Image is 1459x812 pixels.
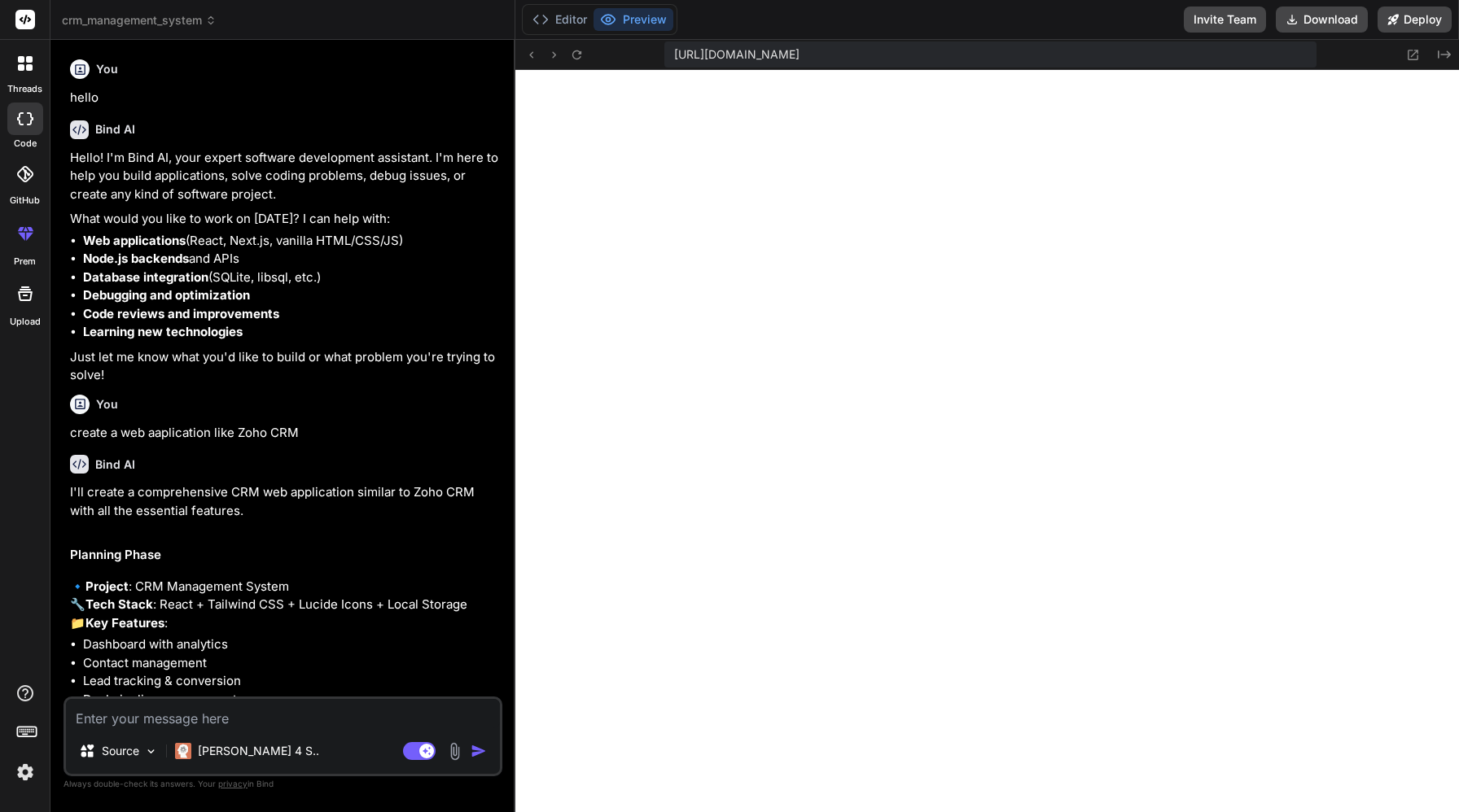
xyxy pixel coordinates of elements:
[64,776,502,792] p: Always double-check its answers. Your in Bind
[95,121,135,138] h6: Bind AI
[175,743,191,759] img: Claude 4 Sonnet
[83,287,250,303] strong: Debugging and optimization
[471,743,487,759] img: icon
[198,743,319,759] p: [PERSON_NAME] 4 S..
[594,8,673,31] button: Preview
[70,546,499,565] h2: Planning Phase
[95,456,135,473] h6: Bind AI
[62,12,217,28] span: crm_management_system
[1184,7,1266,33] button: Invite Team
[70,483,499,520] p: I'll create a comprehensive CRM web application similar to Zoho CRM with all the essential features.
[218,779,248,788] span: privacy
[85,578,129,594] strong: Project
[1378,7,1452,33] button: Deploy
[70,424,499,443] p: create a web aaplication like Zoho CRM
[83,268,499,287] li: (SQLite, libsql, etc.)
[515,70,1459,812] iframe: Preview
[83,269,208,285] strong: Database integration
[445,742,464,761] img: attachment
[14,137,37,151] label: code
[144,744,158,758] img: Pick Models
[83,654,499,673] li: Contact management
[526,8,594,31] button: Editor
[85,596,153,612] strong: Tech Stack
[85,615,164,631] strong: Key Features
[83,232,499,251] li: (React, Next.js, vanilla HTML/CSS/JS)
[83,672,499,691] li: Lead tracking & conversion
[83,250,499,268] li: and APIs
[10,194,40,207] label: GitHub
[83,233,186,248] strong: Web applications
[83,691,499,709] li: Deal pipeline management
[674,46,800,63] span: [URL][DOMAIN_NAME]
[83,306,279,321] strong: Code reviews and improvements
[83,251,189,266] strong: Node.js backends
[70,578,499,633] p: 🔹 : CRM Management System 🔧 : React + Tailwind CSS + Lucide Icons + Local Storage 📁 :
[70,210,499,229] p: What would you like to work on [DATE]? I can help with:
[83,324,243,339] strong: Learning new technologies
[1276,7,1368,33] button: Download
[96,396,118,413] h6: You
[7,82,42,96] label: threads
[14,255,36,268] label: prem
[70,348,499,385] p: Just let me know what you'd like to build or what problem you're trying to solve!
[96,61,118,77] h6: You
[11,758,39,786] img: settings
[83,635,499,654] li: Dashboard with analytics
[70,149,499,204] p: Hello! I'm Bind AI, your expert software development assistant. I'm here to help you build applic...
[10,315,41,329] label: Upload
[102,743,139,759] p: Source
[70,89,499,107] p: hello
